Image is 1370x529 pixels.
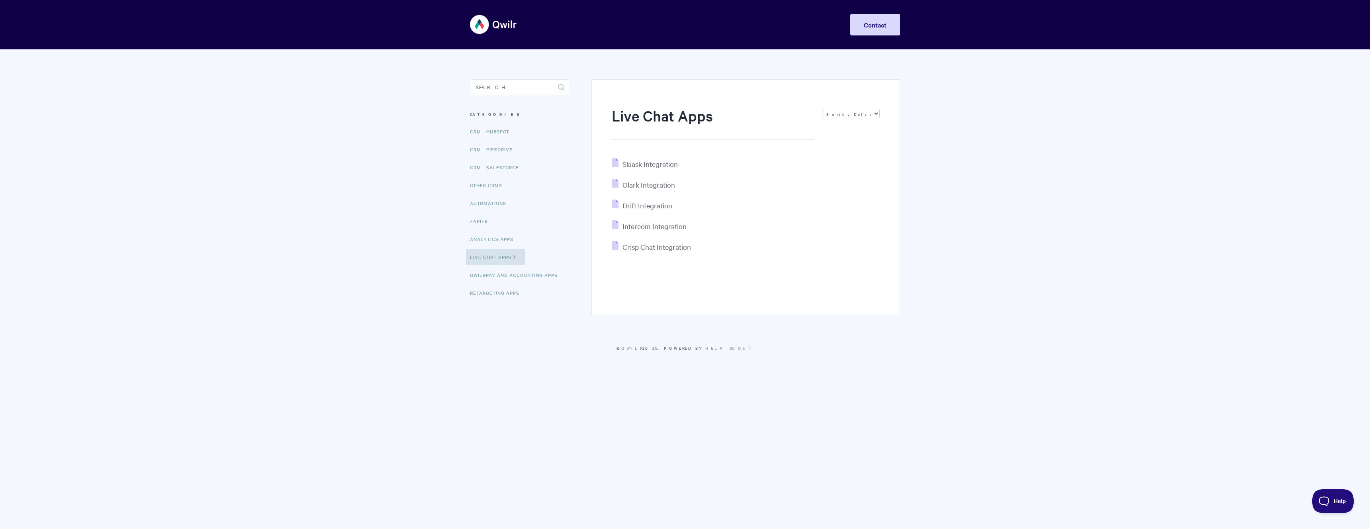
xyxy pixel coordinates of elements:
a: Help Scout [705,345,753,351]
a: QwilrPay and Accounting Apps [470,267,564,283]
a: Contact [850,14,900,35]
a: CRM - HubSpot [470,123,515,139]
p: © 2025. [470,345,900,352]
span: Olark Integration [622,180,675,189]
a: Olark Integration [612,180,675,189]
span: Intercom Integration [622,221,687,231]
img: Qwilr Help Center [470,10,517,39]
a: Retargeting Apps [470,285,525,301]
a: CRM - Pipedrive [470,141,519,157]
a: Intercom Integration [612,221,687,231]
span: Powered by [664,345,753,351]
span: Slaask Integration [622,159,678,168]
a: Drift Integration [612,201,672,210]
span: Drift Integration [622,201,672,210]
a: Zapier [470,213,494,229]
a: Slaask Integration [612,159,678,168]
a: CRM - Salesforce [470,159,525,175]
a: Crisp Chat Integration [612,242,691,251]
h3: Categories [470,107,569,121]
h1: Live Chat Apps [612,106,814,140]
a: Qwilr [621,345,642,351]
input: Search [470,79,569,95]
iframe: Toggle Customer Support [1312,489,1354,513]
a: Automations [470,195,512,211]
a: Other CRMs [470,177,508,193]
a: Live Chat Apps [466,249,525,265]
span: Crisp Chat Integration [622,242,691,251]
a: Analytics Apps [470,231,519,247]
select: Page reloads on selection [822,109,880,118]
